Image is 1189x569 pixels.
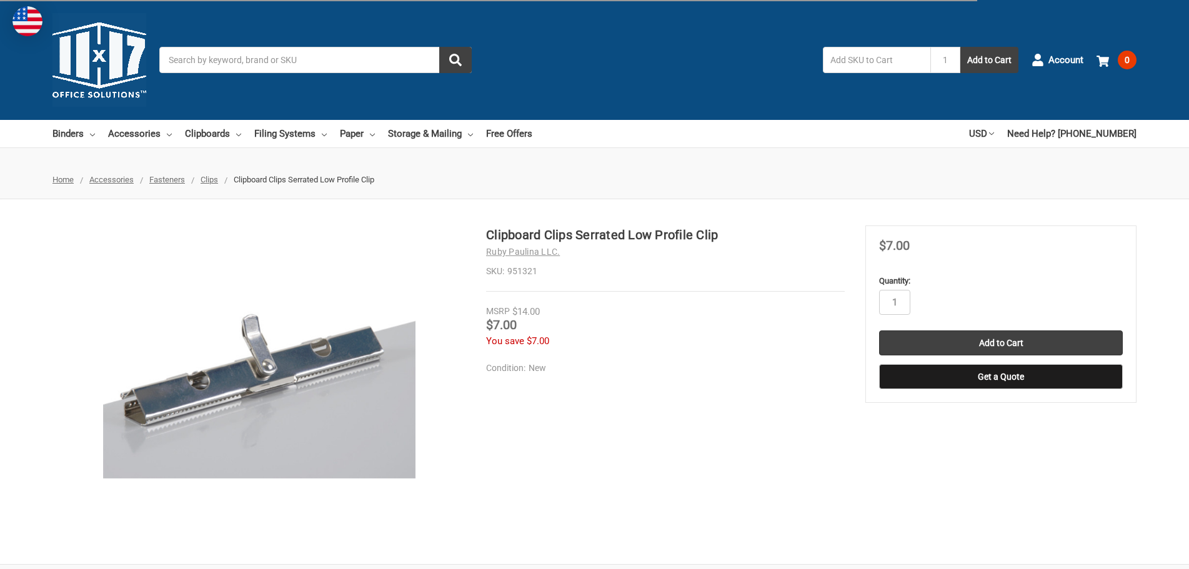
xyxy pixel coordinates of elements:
[879,238,910,253] span: $7.00
[159,47,472,73] input: Search by keyword, brand or SKU
[52,120,95,147] a: Binders
[879,330,1123,355] input: Add to Cart
[52,13,146,107] img: 11x17.com
[486,265,504,278] dt: SKU:
[1118,51,1137,69] span: 0
[388,120,473,147] a: Storage & Mailing
[1007,120,1137,147] a: Need Help? [PHONE_NUMBER]
[103,285,415,478] img: Clipboard Clips Serrated Low Profile Clip
[486,317,517,332] span: $7.00
[234,175,374,184] span: Clipboard Clips Serrated Low Profile Clip
[527,335,549,347] span: $7.00
[89,175,134,184] a: Accessories
[1032,44,1083,76] a: Account
[52,175,74,184] a: Home
[1048,53,1083,67] span: Account
[201,175,218,184] a: Clips
[879,364,1123,389] button: Get a Quote
[512,306,540,317] span: $14.00
[108,120,172,147] a: Accessories
[1097,44,1137,76] a: 0
[340,120,375,147] a: Paper
[879,275,1123,287] label: Quantity:
[486,335,524,347] span: You save
[960,47,1018,73] button: Add to Cart
[149,175,185,184] a: Fasteners
[823,47,930,73] input: Add SKU to Cart
[12,6,42,36] img: duty and tax information for United States
[969,120,994,147] a: USD
[486,305,510,318] div: MSRP
[486,247,560,257] a: Ruby Paulina LLC.
[486,120,532,147] a: Free Offers
[486,362,525,375] dt: Condition:
[254,120,327,147] a: Filing Systems
[185,120,241,147] a: Clipboards
[486,225,845,244] h1: Clipboard Clips Serrated Low Profile Clip
[486,265,845,278] dd: 951321
[486,362,839,375] dd: New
